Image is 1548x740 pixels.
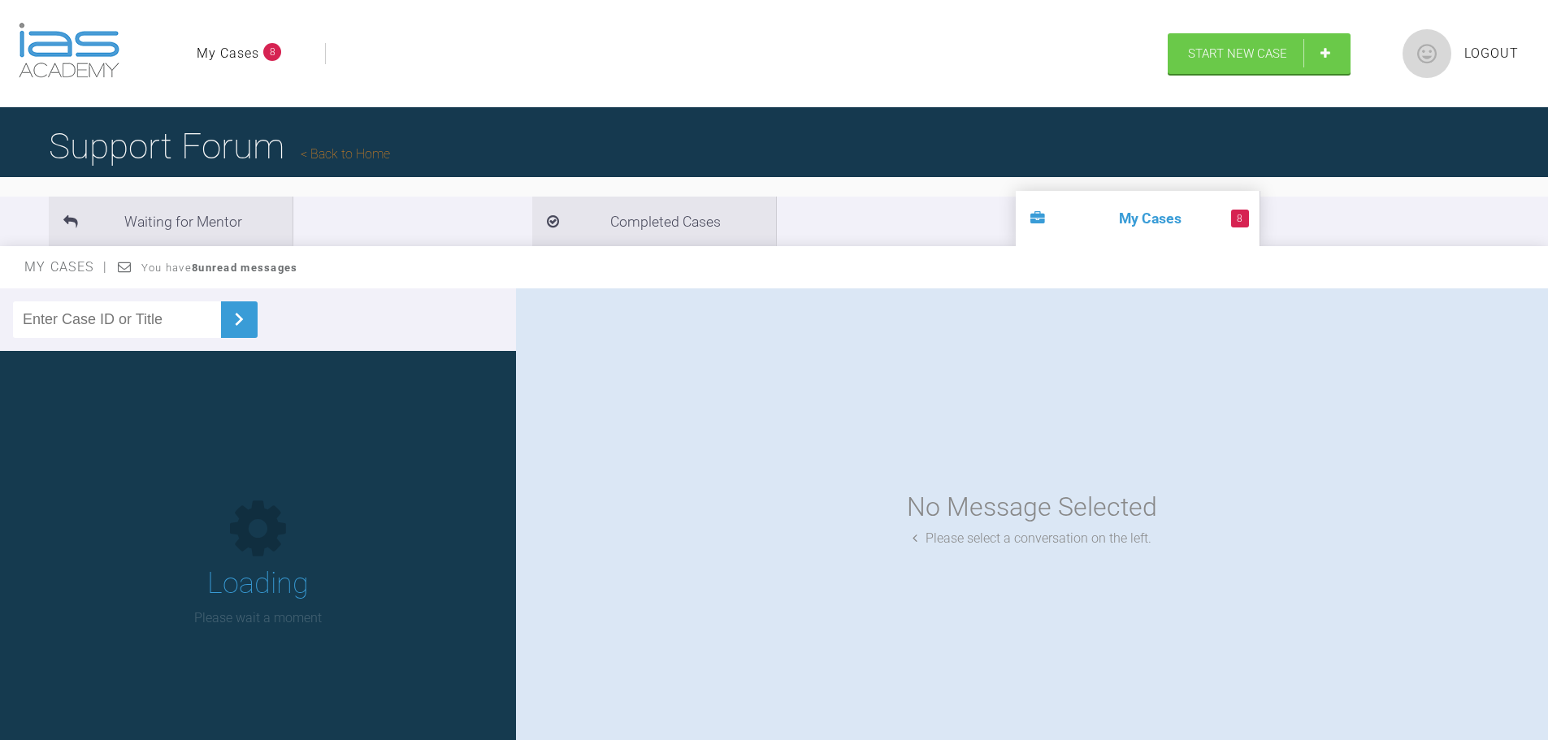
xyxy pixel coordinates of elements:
[532,197,776,246] li: Completed Cases
[49,197,293,246] li: Waiting for Mentor
[1016,191,1260,246] li: My Cases
[49,118,390,175] h1: Support Forum
[1231,210,1249,227] span: 8
[263,43,281,61] span: 8
[301,146,390,162] a: Back to Home
[141,262,298,274] span: You have
[192,262,297,274] strong: 8 unread messages
[913,528,1151,549] div: Please select a conversation on the left.
[194,608,322,629] p: Please wait a moment
[226,306,252,332] img: chevronRight.28bd32b0.svg
[207,560,309,608] h1: Loading
[13,301,221,338] input: Enter Case ID or Title
[24,259,108,275] span: My Cases
[1168,33,1351,74] a: Start New Case
[907,487,1157,528] div: No Message Selected
[1188,46,1287,61] span: Start New Case
[19,23,119,78] img: logo-light.3e3ef733.png
[197,43,259,64] a: My Cases
[1464,43,1519,64] a: Logout
[1403,29,1451,78] img: profile.png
